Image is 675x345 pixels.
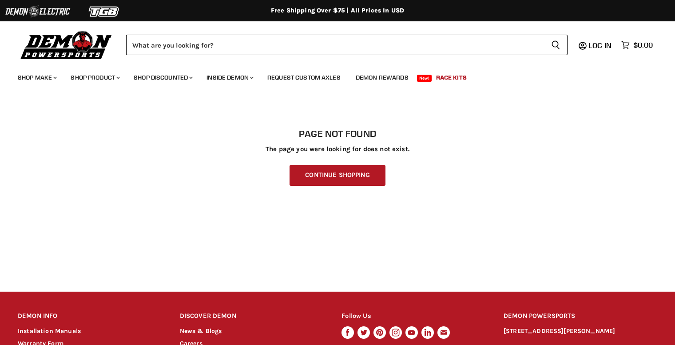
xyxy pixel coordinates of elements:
[18,29,115,60] img: Demon Powersports
[18,145,657,153] p: The page you were looking for does not exist.
[429,68,473,87] a: Race Kits
[290,165,385,186] a: Continue Shopping
[349,68,415,87] a: Demon Rewards
[544,35,568,55] button: Search
[261,68,347,87] a: Request Custom Axles
[589,41,611,50] span: Log in
[18,306,163,327] h2: DEMON INFO
[71,3,138,20] img: TGB Logo 2
[417,75,432,82] span: New!
[633,41,653,49] span: $0.00
[617,39,657,52] a: $0.00
[64,68,125,87] a: Shop Product
[504,326,657,337] p: [STREET_ADDRESS][PERSON_NAME]
[11,68,62,87] a: Shop Make
[200,68,259,87] a: Inside Demon
[4,3,71,20] img: Demon Electric Logo 2
[18,128,657,139] h1: Page not found
[18,327,81,335] a: Installation Manuals
[504,306,657,327] h2: DEMON POWERSPORTS
[127,68,198,87] a: Shop Discounted
[126,35,568,55] form: Product
[341,306,487,327] h2: Follow Us
[180,306,325,327] h2: DISCOVER DEMON
[180,327,222,335] a: News & Blogs
[585,41,617,49] a: Log in
[126,35,544,55] input: Search
[11,65,651,87] ul: Main menu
